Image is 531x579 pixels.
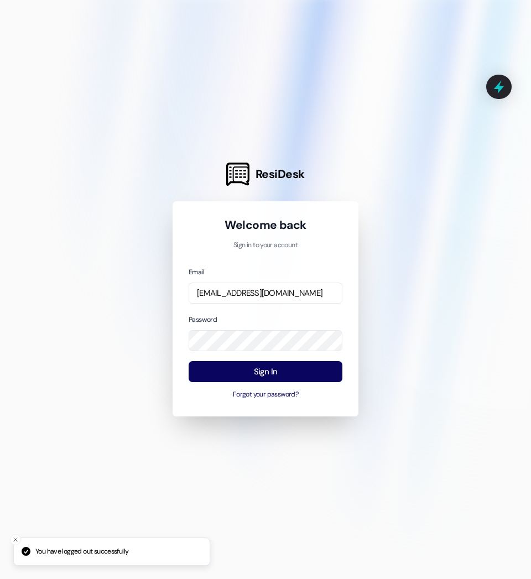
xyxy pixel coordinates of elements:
img: ResiDesk Logo [226,163,249,186]
p: Sign in to your account [189,241,342,251]
button: Close toast [10,534,21,545]
p: You have logged out successfully [35,547,128,557]
span: ResiDesk [256,166,305,182]
h1: Welcome back [189,217,342,233]
label: Password [189,315,217,324]
button: Forgot your password? [189,390,342,400]
button: Sign In [189,361,342,383]
label: Email [189,268,204,277]
input: name@example.com [189,283,342,304]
